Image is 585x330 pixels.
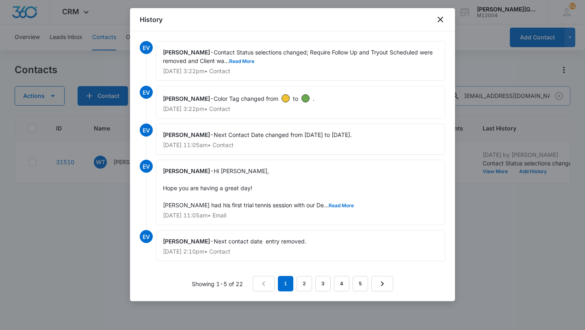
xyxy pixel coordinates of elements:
em: 1 [278,276,293,291]
p: [DATE] 11:05am • Contact [163,142,438,148]
span: EV [140,230,153,243]
span: EV [140,124,153,137]
span: EV [140,86,153,99]
span: Color Tag changed from to . [214,95,314,102]
span: [PERSON_NAME] [163,131,210,138]
span: Hi [PERSON_NAME], Hope you are having a great day! [PERSON_NAME] had his first trial tennis sessi... [163,167,354,208]
div: - [156,160,445,225]
div: - [156,124,445,155]
span: Next contact date entry removed. [214,238,306,245]
span: [PERSON_NAME] [163,95,210,102]
p: Showing 1-5 of 22 [192,280,243,288]
button: Read More [329,203,354,208]
a: Page 5 [353,276,368,291]
div: - [156,41,445,81]
a: Page 3 [315,276,331,291]
button: close [435,15,445,24]
h1: History [140,15,162,24]
span: EV [140,41,153,54]
span: EV [140,160,153,173]
span: [PERSON_NAME] [163,167,210,174]
span: Contact Status selections changed; Require Follow Up and Tryout Scheduled were removed and Client... [163,49,434,64]
p: [DATE] 3:22pm • Contact [163,106,438,112]
span: Next Contact Date changed from [DATE] to [DATE]. [214,131,352,138]
div: - [156,86,445,119]
div: - [156,230,445,261]
button: Read More [229,59,254,64]
nav: Pagination [253,276,393,291]
span: [PERSON_NAME] [163,238,210,245]
span: [PERSON_NAME] [163,49,210,56]
p: [DATE] 11:05am • Email [163,213,438,218]
p: [DATE] 3:22pm • Contact [163,68,438,74]
p: [DATE] 2:10pm • Contact [163,249,438,254]
a: Page 2 [297,276,312,291]
a: Page 4 [334,276,349,291]
a: Next Page [371,276,393,291]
